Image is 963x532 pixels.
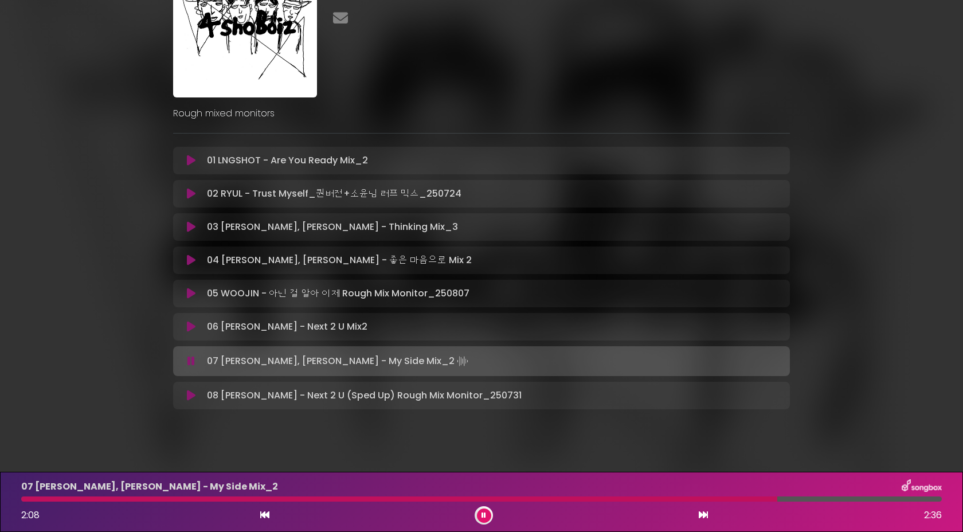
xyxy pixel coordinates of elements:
[207,389,522,402] p: 08 [PERSON_NAME] - Next 2 U (Sped Up) Rough Mix Monitor_250731
[207,154,368,167] p: 01 LNGSHOT - Are You Ready Mix_2
[173,107,790,120] p: Rough mixed monitors
[207,220,458,234] p: 03 [PERSON_NAME], [PERSON_NAME] - Thinking Mix_3
[207,187,461,201] p: 02 RYUL - Trust Myself_퀀버전+소윤님 러프 믹스_250724
[207,253,472,267] p: 04 [PERSON_NAME], [PERSON_NAME] - 좋은 마음으로 Mix 2
[207,353,471,369] p: 07 [PERSON_NAME], [PERSON_NAME] - My Side Mix_2
[207,320,367,334] p: 06 [PERSON_NAME] - Next 2 U Mix2
[207,287,469,300] p: 05 WOOJIN - 아닌 걸 알아 이제 Rough Mix Monitor_250807
[455,353,471,369] img: waveform4.gif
